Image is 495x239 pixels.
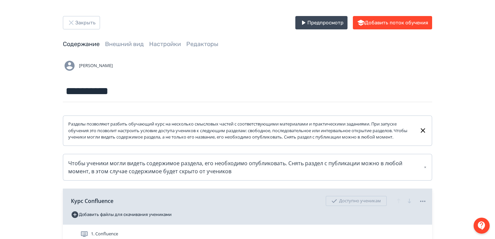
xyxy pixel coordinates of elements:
button: Добавить поток обучения [353,16,432,29]
a: Внешний вид [105,40,144,48]
a: Содержание [63,40,100,48]
button: Закрыть [63,16,100,29]
span: [PERSON_NAME] [79,62,113,69]
span: 1. Confluence [91,231,118,237]
button: Предпросмотр [295,16,348,29]
div: Чтобы ученики могли видеть содержимое раздела, его необходимо опубликовать. Снять раздел с публик... [68,159,427,175]
a: Редакторы [186,40,218,48]
button: Добавить файлы для скачивания учениками [71,209,172,220]
a: Настройки [149,40,181,48]
div: Доступно ученикам [326,196,387,206]
span: Курс Confluence [71,197,113,205]
div: Разделы позволяют разбить обучающий курс на несколько смысловых частей с соответствующими материа... [68,121,414,141]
